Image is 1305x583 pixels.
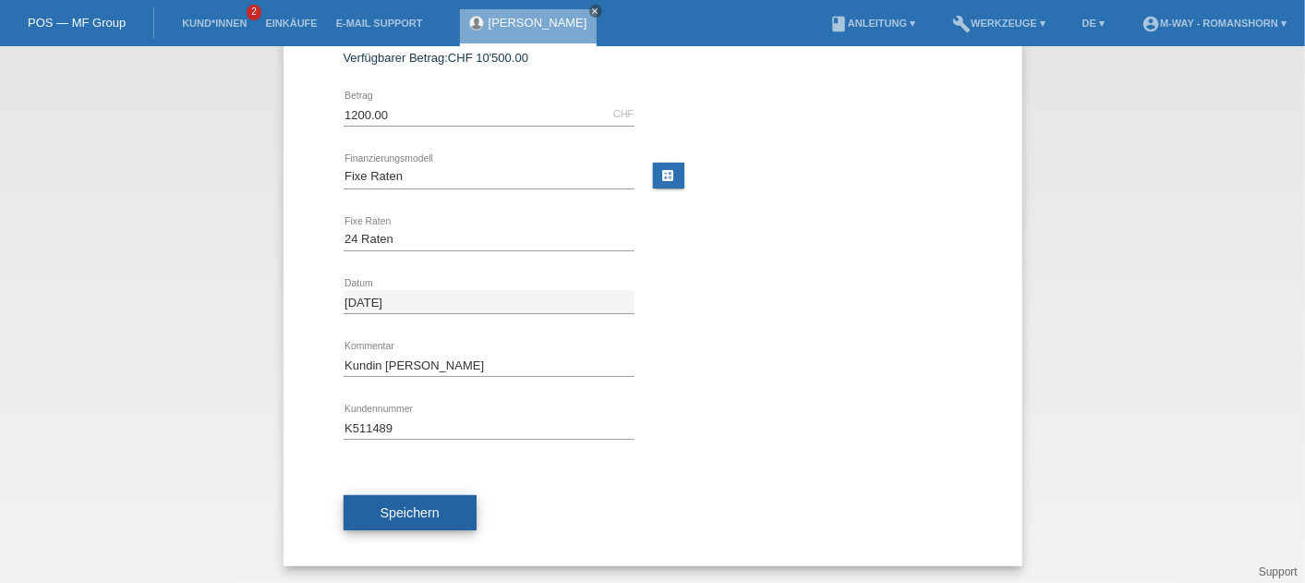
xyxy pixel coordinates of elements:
a: bookAnleitung ▾ [820,18,924,29]
i: build [952,15,971,33]
a: POS — MF Group [28,16,126,30]
button: Speichern [344,495,477,530]
span: 2 [247,5,261,20]
div: CHF [613,108,634,119]
a: buildWerkzeuge ▾ [943,18,1055,29]
i: calculate [661,168,676,183]
i: account_circle [1142,15,1160,33]
i: book [829,15,848,33]
i: close [591,6,600,16]
a: Einkäufe [256,18,326,29]
a: close [589,5,602,18]
div: Verfügbarer Betrag: [344,51,962,65]
a: Support [1259,565,1298,578]
a: E-Mail Support [327,18,432,29]
span: Speichern [381,505,440,520]
a: [PERSON_NAME] [489,16,587,30]
a: DE ▾ [1073,18,1114,29]
a: Kund*innen [173,18,256,29]
a: account_circlem-way - Romanshorn ▾ [1132,18,1296,29]
span: CHF 10'500.00 [448,51,528,65]
a: calculate [653,163,684,188]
